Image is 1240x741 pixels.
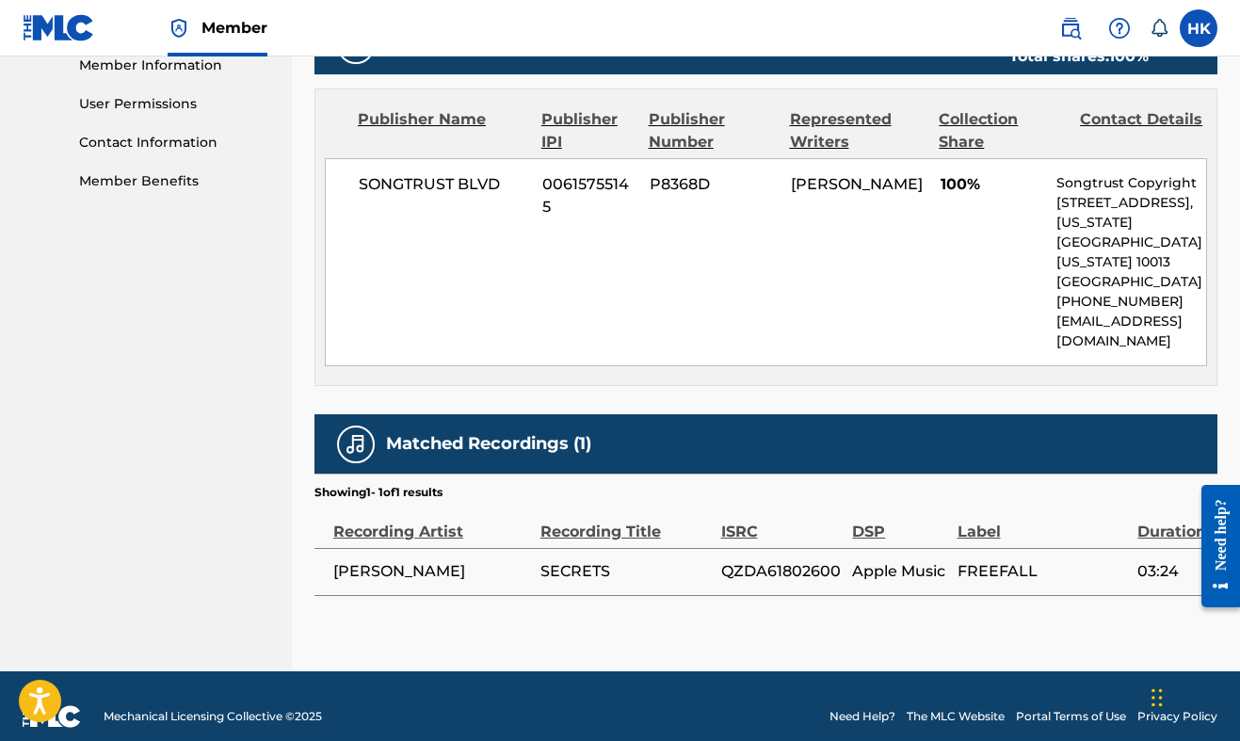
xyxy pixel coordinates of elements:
div: Publisher Name [358,108,527,153]
a: Contact Information [79,133,269,153]
div: Help [1101,9,1138,47]
div: Notifications [1150,19,1168,38]
div: Publisher IPI [541,108,635,153]
a: Portal Terms of Use [1016,708,1126,725]
div: DSP [852,501,947,543]
p: [STREET_ADDRESS], [1056,193,1206,213]
a: Public Search [1052,9,1089,47]
div: User Menu [1180,9,1217,47]
img: Matched Recordings [345,433,367,456]
span: P8368D [650,173,777,196]
div: Label [958,501,1129,543]
div: Duration [1137,501,1208,543]
iframe: Resource Center [1187,468,1240,623]
div: ISRC [721,501,844,543]
p: [US_STATE][GEOGRAPHIC_DATA][US_STATE] 10013 [1056,213,1206,272]
span: 100% [941,173,1042,196]
p: [PHONE_NUMBER] [1056,292,1206,312]
a: Need Help? [829,708,895,725]
span: FREEFALL [958,560,1129,583]
div: Collection Share [939,108,1066,153]
span: 03:24 [1137,560,1208,583]
img: Top Rightsholder [168,17,190,40]
h5: Matched Recordings (1) [386,433,591,455]
a: Member Information [79,56,269,75]
span: 100 % [1109,47,1149,65]
img: logo [23,705,81,728]
span: Member [201,17,267,39]
span: SONGTRUST BLVD [359,173,528,196]
p: Songtrust Copyright [1056,173,1206,193]
span: SECRETS [540,560,712,583]
a: Member Benefits [79,171,269,191]
a: Privacy Policy [1137,708,1217,725]
div: Contact Details [1080,108,1207,153]
span: [PERSON_NAME] [333,560,531,583]
img: search [1059,17,1082,40]
span: QZDA61802600 [721,560,844,583]
p: [GEOGRAPHIC_DATA] [1056,272,1206,292]
div: Represented Writers [790,108,926,153]
div: Drag [1151,669,1163,726]
img: help [1108,17,1131,40]
iframe: Chat Widget [1146,651,1240,741]
a: The MLC Website [907,708,1005,725]
span: Apple Music [852,560,947,583]
p: Showing 1 - 1 of 1 results [314,484,443,501]
div: Publisher Number [649,108,776,153]
div: Recording Title [540,501,712,543]
img: MLC Logo [23,14,95,41]
span: 00615755145 [542,173,636,218]
p: [EMAIL_ADDRESS][DOMAIN_NAME] [1056,312,1206,351]
div: Recording Artist [333,501,531,543]
span: [PERSON_NAME] [791,175,923,193]
span: Mechanical Licensing Collective © 2025 [104,708,322,725]
a: User Permissions [79,94,269,114]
